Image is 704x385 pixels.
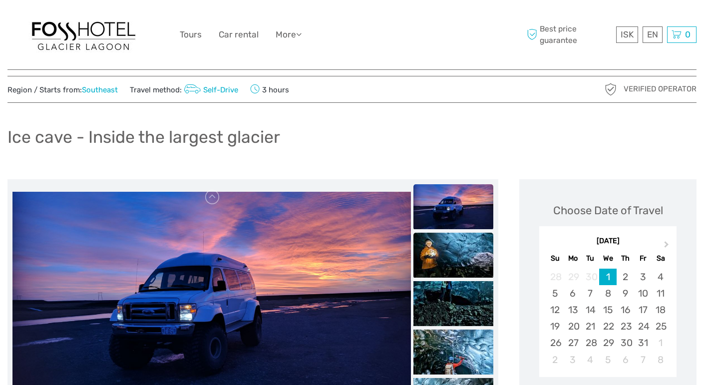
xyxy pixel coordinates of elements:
[14,17,113,25] p: We're away right now. Please check back later!
[652,302,669,318] div: Choose Saturday, October 18th, 2025
[582,352,599,368] div: Choose Tuesday, November 4th, 2025
[546,285,564,302] div: Choose Sunday, October 5th, 2025
[182,85,238,94] a: Self-Drive
[28,17,138,52] img: 1303-6910c56d-1cb8-4c54-b886-5f11292459f5_logo_big.jpg
[652,252,669,265] div: Sa
[546,318,564,335] div: Choose Sunday, October 19th, 2025
[413,281,493,326] img: 7a0a5181b88947c382e0e64a1443731e_slider_thumbnail.jpeg
[564,335,582,351] div: Choose Monday, October 27th, 2025
[603,81,619,97] img: verified_operator_grey_128.png
[643,26,663,43] div: EN
[634,335,652,351] div: Choose Friday, October 31st, 2025
[250,82,289,96] span: 3 hours
[564,352,582,368] div: Choose Monday, November 3rd, 2025
[564,302,582,318] div: Choose Monday, October 13th, 2025
[130,82,238,96] span: Travel method:
[582,285,599,302] div: Choose Tuesday, October 7th, 2025
[652,318,669,335] div: Choose Saturday, October 25th, 2025
[276,27,302,42] a: More
[553,203,663,218] div: Choose Date of Travel
[660,239,676,255] button: Next Month
[546,302,564,318] div: Choose Sunday, October 12th, 2025
[413,330,493,375] img: 661eea406e5f496cb329d58d04216bbc_slider_thumbnail.jpeg
[546,252,564,265] div: Su
[524,23,614,45] span: Best price guarantee
[617,302,634,318] div: Choose Thursday, October 16th, 2025
[582,302,599,318] div: Choose Tuesday, October 14th, 2025
[413,184,493,229] img: cf40b2c80ec641b394e09c28c3811b7c_slider_thumbnail.jpg
[624,84,697,94] span: Verified Operator
[599,285,617,302] div: Choose Wednesday, October 8th, 2025
[180,27,202,42] a: Tours
[546,269,564,285] div: Not available Sunday, September 28th, 2025
[617,285,634,302] div: Choose Thursday, October 9th, 2025
[652,335,669,351] div: Choose Saturday, November 1st, 2025
[634,269,652,285] div: Choose Friday, October 3rd, 2025
[219,27,259,42] a: Car rental
[582,335,599,351] div: Choose Tuesday, October 28th, 2025
[634,352,652,368] div: Choose Friday, November 7th, 2025
[542,269,673,368] div: month 2025-10
[617,252,634,265] div: Th
[634,285,652,302] div: Choose Friday, October 10th, 2025
[82,85,118,94] a: Southeast
[7,127,280,147] h1: Ice cave - Inside the largest glacier
[634,302,652,318] div: Choose Friday, October 17th, 2025
[652,352,669,368] div: Choose Saturday, November 8th, 2025
[621,29,634,39] span: ISK
[617,318,634,335] div: Choose Thursday, October 23rd, 2025
[634,318,652,335] div: Choose Friday, October 24th, 2025
[546,335,564,351] div: Choose Sunday, October 26th, 2025
[582,252,599,265] div: Tu
[652,269,669,285] div: Choose Saturday, October 4th, 2025
[652,285,669,302] div: Choose Saturday, October 11th, 2025
[599,352,617,368] div: Choose Wednesday, November 5th, 2025
[413,233,493,278] img: db974dd14738458883e1674d22ec4794_slider_thumbnail.jpeg
[564,252,582,265] div: Mo
[617,352,634,368] div: Choose Thursday, November 6th, 2025
[634,252,652,265] div: Fr
[599,252,617,265] div: We
[582,269,599,285] div: Not available Tuesday, September 30th, 2025
[546,352,564,368] div: Choose Sunday, November 2nd, 2025
[564,269,582,285] div: Not available Monday, September 29th, 2025
[7,85,118,95] span: Region / Starts from:
[617,269,634,285] div: Choose Thursday, October 2nd, 2025
[599,335,617,351] div: Choose Wednesday, October 29th, 2025
[599,318,617,335] div: Choose Wednesday, October 22nd, 2025
[617,335,634,351] div: Choose Thursday, October 30th, 2025
[539,236,677,247] div: [DATE]
[115,15,127,27] button: Open LiveChat chat widget
[599,302,617,318] div: Choose Wednesday, October 15th, 2025
[582,318,599,335] div: Choose Tuesday, October 21st, 2025
[684,29,692,39] span: 0
[564,318,582,335] div: Choose Monday, October 20th, 2025
[599,269,617,285] div: Choose Wednesday, October 1st, 2025
[564,285,582,302] div: Choose Monday, October 6th, 2025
